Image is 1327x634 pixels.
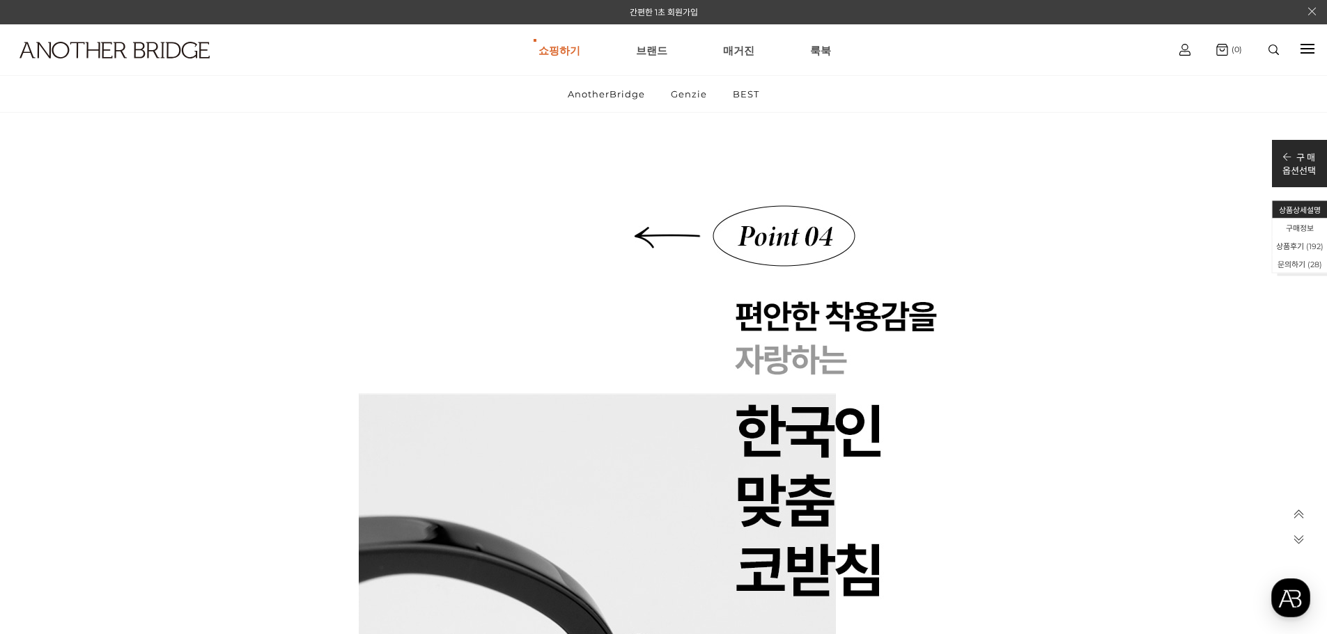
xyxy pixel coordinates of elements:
p: 옵션선택 [1282,164,1316,177]
a: 브랜드 [636,25,667,75]
span: 홈 [44,462,52,473]
a: 쇼핑하기 [538,25,580,75]
a: AnotherBridge [556,76,657,112]
a: 대화 [92,441,180,476]
a: 매거진 [723,25,754,75]
p: 구 매 [1282,150,1316,164]
a: BEST [721,76,771,112]
img: cart [1216,44,1228,56]
a: logo [7,42,206,93]
a: Genzie [659,76,719,112]
span: 대화 [127,463,144,474]
a: 홈 [4,441,92,476]
img: cart [1179,44,1190,56]
a: 간편한 1초 회원가입 [630,7,698,17]
span: 192 [1309,241,1321,251]
a: 룩북 [810,25,831,75]
a: (0) [1216,44,1242,56]
span: 설정 [215,462,232,473]
span: (0) [1228,45,1242,54]
img: search [1268,45,1279,55]
img: logo [20,42,210,58]
a: 설정 [180,441,267,476]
